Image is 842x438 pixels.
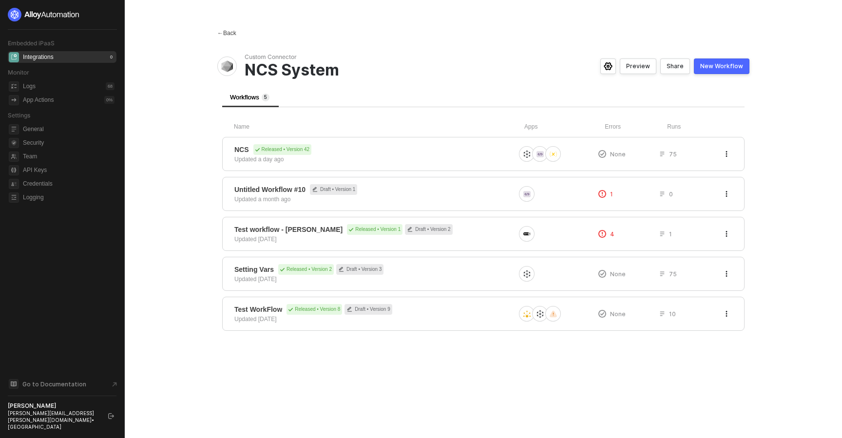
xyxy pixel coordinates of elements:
[234,265,274,274] span: Setting Vars
[23,164,115,176] span: API Keys
[104,96,115,104] div: 0 %
[610,230,614,238] span: 4
[9,179,19,189] span: credentials
[23,82,36,91] div: Logs
[23,96,54,104] div: App Actions
[8,8,116,21] a: logo
[110,380,119,389] span: document-arrow
[23,191,115,203] span: Logging
[234,155,284,164] div: Updated a day ago
[9,138,19,148] span: security
[8,8,80,21] img: logo
[669,310,676,318] span: 10
[659,231,665,237] span: icon-list
[106,82,115,90] div: 68
[8,410,99,430] div: [PERSON_NAME][EMAIL_ADDRESS][PERSON_NAME][DOMAIN_NAME] • [GEOGRAPHIC_DATA]
[523,151,531,158] img: icon
[23,151,115,162] span: Team
[659,271,665,277] span: icon-list
[9,379,19,389] span: documentation
[217,29,236,38] div: Back
[230,94,269,101] span: Workflows
[9,52,19,62] span: integrations
[310,184,357,195] span: Draft • Version 1
[9,124,19,134] span: general
[287,304,342,315] div: Released • Version 8
[598,150,606,158] span: icon-exclamation
[108,53,115,61] div: 0
[669,270,677,278] span: 75
[523,232,531,235] img: icon
[245,61,523,79] span: NCS System
[523,270,531,278] img: icon
[610,190,613,198] span: 1
[23,123,115,135] span: General
[217,30,223,37] span: ←
[598,310,606,318] span: icon-exclamation
[8,402,99,410] div: [PERSON_NAME]
[536,151,544,158] img: icon
[610,310,626,318] span: None
[669,150,677,158] span: 75
[344,304,392,315] div: Draft • Version 9
[234,305,282,314] span: Test WorkFlow
[8,112,30,119] span: Settings
[605,123,667,131] div: Errors
[234,275,276,284] div: Updated [DATE]
[667,62,684,70] div: Share
[234,145,249,154] span: NCS
[598,190,606,198] span: icon-exclamation
[23,53,54,61] div: Integrations
[9,95,19,105] span: icon-app-actions
[694,58,749,74] button: New Workflow
[659,191,665,197] span: icon-list
[667,123,733,131] div: Runs
[659,151,665,157] span: icon-list
[22,380,86,388] span: Go to Documentation
[221,60,233,72] img: integration-icon
[234,315,276,324] div: Updated [DATE]
[234,225,343,234] span: Test workflow - [PERSON_NAME]
[405,224,452,235] div: Draft • Version 2
[245,53,523,61] span: Custom Connector
[523,190,531,198] img: icon
[234,235,276,244] div: Updated [DATE]
[523,310,531,318] img: icon
[669,190,673,198] span: 0
[550,151,557,158] img: icon
[23,137,115,149] span: Security
[700,62,743,70] div: New Workflow
[8,39,55,47] span: Embedded iPaaS
[610,150,626,158] span: None
[9,152,19,162] span: team
[234,123,524,131] div: Name
[660,58,690,74] button: Share
[536,310,544,318] img: icon
[598,230,606,238] span: icon-exclamation
[336,264,383,275] div: Draft • Version 3
[9,81,19,92] span: icon-logs
[234,195,290,204] div: Updated a month ago
[9,192,19,203] span: logging
[253,144,312,155] div: Released • Version 42
[264,95,267,100] span: 5
[626,62,650,70] div: Preview
[347,224,402,235] div: Released • Version 1
[278,264,334,275] div: Released • Version 2
[604,62,612,70] span: icon-settings
[8,378,117,390] a: Knowledge Base
[234,185,306,194] span: Untitled Workflow #10
[550,310,557,318] img: icon
[598,270,606,278] span: icon-exclamation
[610,270,626,278] span: None
[8,69,29,76] span: Monitor
[659,311,665,317] span: icon-list
[669,230,672,238] span: 1
[23,178,115,190] span: Credentials
[620,58,656,74] button: Preview
[9,165,19,175] span: api-key
[108,413,114,419] span: logout
[524,123,605,131] div: Apps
